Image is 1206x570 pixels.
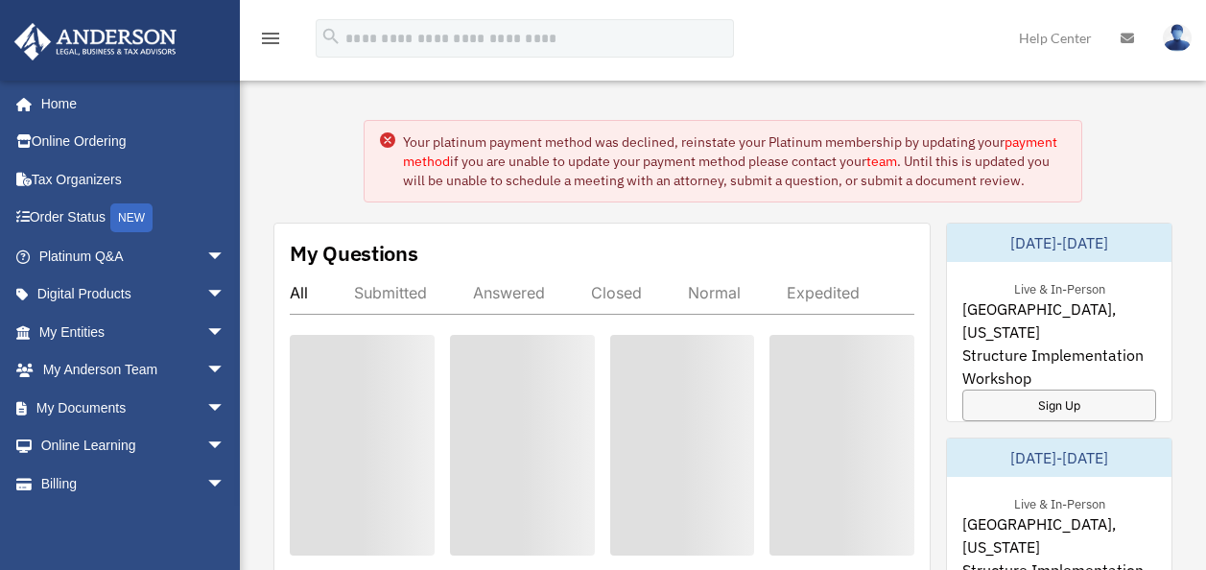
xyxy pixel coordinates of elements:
[206,313,245,352] span: arrow_drop_down
[206,427,245,466] span: arrow_drop_down
[13,84,245,123] a: Home
[787,283,860,302] div: Expedited
[947,439,1171,477] div: [DATE]-[DATE]
[403,133,1057,170] a: payment method
[13,160,254,199] a: Tax Organizers
[290,239,418,268] div: My Questions
[259,34,282,50] a: menu
[206,389,245,428] span: arrow_drop_down
[13,503,254,541] a: Events Calendar
[866,153,897,170] a: team
[962,390,1156,421] a: Sign Up
[1163,24,1192,52] img: User Pic
[9,23,182,60] img: Anderson Advisors Platinum Portal
[13,389,254,427] a: My Documentsarrow_drop_down
[591,283,642,302] div: Closed
[13,313,254,351] a: My Entitiesarrow_drop_down
[13,464,254,503] a: Billingarrow_drop_down
[206,237,245,276] span: arrow_drop_down
[962,512,1156,558] span: [GEOGRAPHIC_DATA], [US_STATE]
[354,283,427,302] div: Submitted
[206,275,245,315] span: arrow_drop_down
[290,283,308,302] div: All
[13,351,254,390] a: My Anderson Teamarrow_drop_down
[13,237,254,275] a: Platinum Q&Aarrow_drop_down
[259,27,282,50] i: menu
[13,123,254,161] a: Online Ordering
[13,427,254,465] a: Online Learningarrow_drop_down
[320,26,342,47] i: search
[947,224,1171,262] div: [DATE]-[DATE]
[999,492,1121,512] div: Live & In-Person
[13,199,254,238] a: Order StatusNEW
[962,297,1156,344] span: [GEOGRAPHIC_DATA], [US_STATE]
[962,344,1156,390] span: Structure Implementation Workshop
[110,203,153,232] div: NEW
[999,277,1121,297] div: Live & In-Person
[206,464,245,504] span: arrow_drop_down
[473,283,545,302] div: Answered
[13,275,254,314] a: Digital Productsarrow_drop_down
[403,132,1067,190] div: Your platinum payment method was declined, reinstate your Platinum membership by updating your if...
[206,351,245,391] span: arrow_drop_down
[688,283,741,302] div: Normal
